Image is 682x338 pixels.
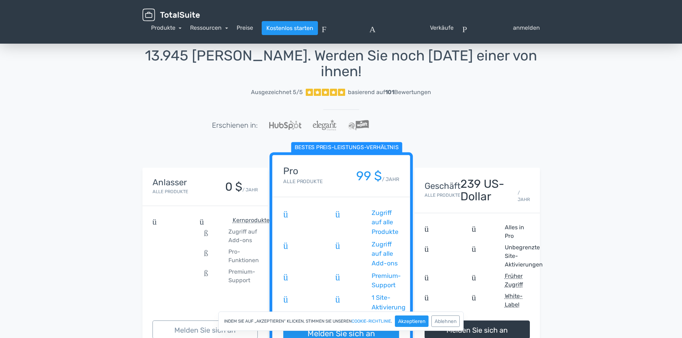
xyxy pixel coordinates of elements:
[352,319,391,323] a: Cookie-Richtlinie
[283,240,368,249] font: überprüfen
[228,268,255,284] font: Premium-Support
[371,209,398,236] font: Zugriff auf alle Produkte
[142,85,540,99] a: Ausgezeichnet 5/5 basierend auf101Bewertungen
[251,89,303,95] font: Ausgezeichnet 5/5
[224,319,352,324] font: Indem Sie auf „Akzeptieren“ klicken, stimmen Sie unseren
[190,24,222,31] font: Ressourcen
[313,120,336,131] img: ElegantThemes
[425,272,502,280] font: überprüfen
[237,24,253,32] a: Preise
[283,209,368,218] font: überprüfen
[385,89,394,95] font: 101
[262,21,318,35] a: Kostenlos starten
[348,89,385,95] font: basierend auf
[371,272,401,289] font: Premium-Support
[266,25,313,31] font: Kostenlos starten
[371,294,406,311] font: 1 Site-Aktivierung
[145,47,537,80] font: 13.945 [PERSON_NAME]. Werden Sie noch [DATE] einer von ihnen!
[321,24,427,32] font: Frage_Antwort
[321,24,454,32] a: Frage_AntwortVerkäufe
[425,292,502,300] font: überprüfen
[431,315,460,327] button: Ablehnen
[225,180,242,194] font: 0 $
[283,271,368,281] font: überprüfen
[505,244,543,268] font: Unbegrenzte Site-Aktivierungen
[505,273,523,288] font: Früher Zugriff
[283,178,323,184] font: Alle Produkte
[153,248,226,256] font: schließen
[460,177,504,203] font: 239 US-Dollar
[435,318,456,324] font: Ablehnen
[190,24,228,31] a: Ressourcen
[425,181,460,191] font: Geschäft
[153,227,226,236] font: schließen
[462,24,510,32] font: Person
[153,189,188,194] font: Alle Produkte
[269,121,301,130] img: Hubspot
[212,121,258,129] font: Erschienen in:
[430,24,454,31] font: Verkäufe
[228,248,259,264] font: Pro-Funktionen
[425,223,502,232] font: überprüfen
[348,120,369,131] img: WPLift
[425,243,502,252] font: überprüfen
[153,177,187,187] font: Anlasser
[505,224,524,239] font: Alles in Pro
[394,89,431,95] font: Bewertungen
[142,9,200,21] img: TotalSuite für WordPress
[395,315,429,327] button: Akzeptieren
[518,190,530,202] font: / JAHR
[391,319,392,324] font: .
[233,217,270,224] font: Kernprodukte
[382,176,399,182] font: / JAHR
[398,318,425,324] font: Akzeptieren
[153,268,226,276] font: schließen
[505,293,523,308] font: White-Label
[151,24,182,31] a: Produkte
[242,187,258,192] font: / JAHR
[283,293,368,303] font: überprüfen
[371,241,397,267] font: Zugriff auf alle Add-ons
[151,24,175,31] font: Produkte
[295,144,398,151] font: Bestes Preis-Leistungs-Verhältnis
[425,192,460,198] font: Alle Produkte
[153,216,230,225] font: überprüfen
[462,24,540,32] a: Personanmelden
[283,166,298,177] font: Pro
[513,24,540,31] font: anmelden
[237,24,253,31] font: Preise
[228,228,257,244] font: Zugriff auf Add-ons
[356,168,382,183] font: 99 $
